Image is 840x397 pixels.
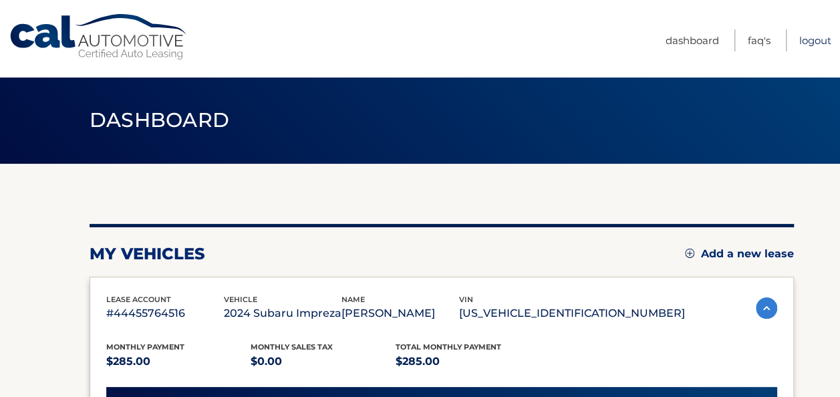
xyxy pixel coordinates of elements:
[106,352,251,371] p: $285.00
[106,342,184,352] span: Monthly Payment
[106,304,224,323] p: #44455764516
[106,295,171,304] span: lease account
[685,247,794,261] a: Add a new lease
[9,13,189,61] a: Cal Automotive
[685,249,694,258] img: add.svg
[459,304,685,323] p: [US_VEHICLE_IDENTIFICATION_NUMBER]
[251,342,333,352] span: Monthly sales Tax
[799,29,831,51] a: Logout
[756,297,777,319] img: accordion-active.svg
[396,342,501,352] span: Total Monthly Payment
[459,295,473,304] span: vin
[90,108,230,132] span: Dashboard
[748,29,771,51] a: FAQ's
[396,352,541,371] p: $285.00
[224,304,341,323] p: 2024 Subaru Impreza
[666,29,719,51] a: Dashboard
[341,304,459,323] p: [PERSON_NAME]
[251,352,396,371] p: $0.00
[224,295,257,304] span: vehicle
[341,295,365,304] span: name
[90,244,205,264] h2: my vehicles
